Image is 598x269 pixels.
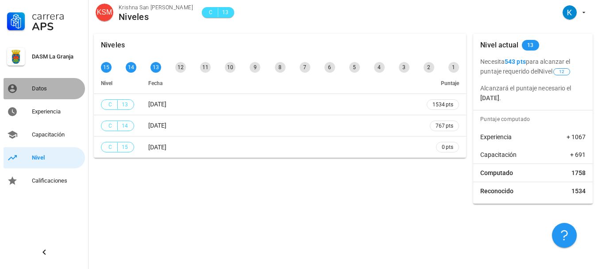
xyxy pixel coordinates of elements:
[200,62,211,73] div: 11
[32,108,81,115] div: Experiencia
[107,121,114,130] span: C
[207,8,214,17] span: C
[4,101,85,122] a: Experiencia
[399,62,409,73] div: 3
[4,170,85,191] a: Calificaciones
[480,187,513,195] span: Reconocido
[121,100,128,109] span: 13
[175,62,186,73] div: 12
[480,94,499,101] b: [DATE]
[567,133,586,141] span: + 1067
[107,100,114,109] span: C
[101,80,112,86] span: Nivel
[539,68,571,75] span: Nivel
[121,143,128,152] span: 15
[32,177,81,184] div: Calificaciones
[32,85,81,92] div: Datos
[441,80,459,86] span: Puntaje
[442,143,453,152] span: 0 pts
[126,62,136,73] div: 14
[559,69,564,75] span: 12
[480,168,513,177] span: Computado
[4,78,85,99] a: Datos
[150,62,161,73] div: 13
[101,62,112,73] div: 15
[119,12,193,22] div: Niveles
[480,83,586,103] p: Alcanzará el puntaje necesario el .
[436,121,453,130] span: 767 pts
[148,101,166,108] span: [DATE]
[349,62,360,73] div: 5
[121,121,128,130] span: 14
[480,150,517,159] span: Capacitación
[571,187,586,195] span: 1534
[94,73,141,94] th: Nivel
[148,144,166,151] span: [DATE]
[563,5,577,19] div: avatar
[527,40,534,51] span: 13
[480,34,518,57] div: Nivel actual
[222,8,229,17] span: 13
[432,100,453,109] span: 1534 pts
[4,124,85,145] a: Capacitación
[32,21,81,32] div: APS
[480,57,586,76] p: Necesita para alcanzar el puntaje requerido del
[424,62,434,73] div: 2
[96,4,113,21] div: avatar
[32,131,81,138] div: Capacitación
[141,73,420,94] th: Fecha
[300,62,310,73] div: 7
[420,73,466,94] th: Puntaje
[32,53,81,60] div: DASM La Granja
[32,154,81,161] div: Nivel
[571,168,586,177] span: 1758
[119,3,193,12] div: Krishna San [PERSON_NAME]
[570,150,586,159] span: + 691
[448,62,459,73] div: 1
[324,62,335,73] div: 6
[275,62,285,73] div: 8
[97,4,112,21] span: KSM
[250,62,260,73] div: 9
[101,34,125,57] div: Niveles
[477,110,593,128] div: Puntaje computado
[374,62,385,73] div: 4
[4,147,85,168] a: Nivel
[107,143,114,152] span: C
[225,62,235,73] div: 10
[505,58,526,65] b: 543 pts
[148,122,166,129] span: [DATE]
[148,80,162,86] span: Fecha
[32,11,81,21] div: Carrera
[480,133,512,141] span: Experiencia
